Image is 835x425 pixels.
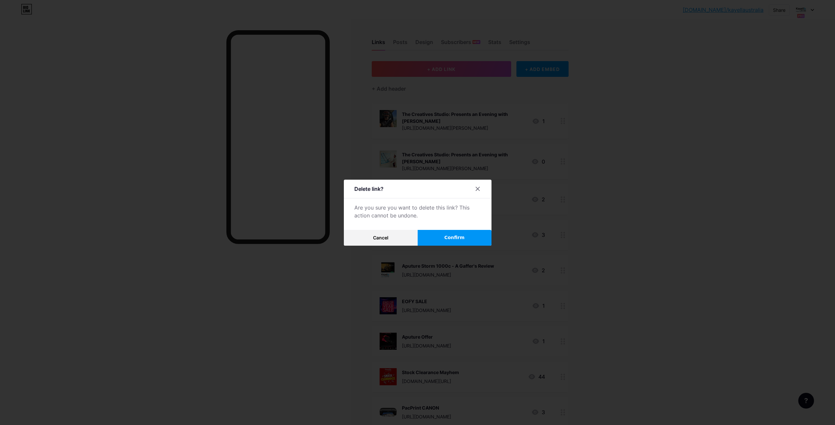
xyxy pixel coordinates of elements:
button: Cancel [344,230,418,246]
div: Are you sure you want to delete this link? This action cannot be undone. [354,204,481,219]
div: Delete link? [354,185,384,193]
span: Confirm [444,234,465,241]
button: Confirm [418,230,491,246]
span: Cancel [373,235,388,240]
